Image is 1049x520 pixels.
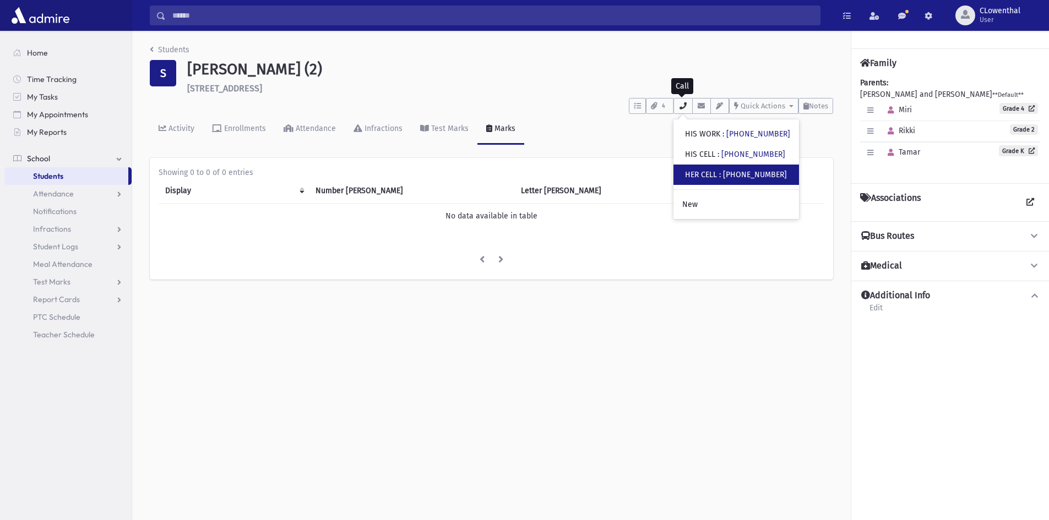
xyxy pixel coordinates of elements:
[999,103,1038,114] a: Grade 4
[222,124,266,133] div: Enrollments
[4,326,132,343] a: Teacher Schedule
[33,242,78,251] span: Student Logs
[883,126,915,135] span: Rikki
[646,98,673,114] button: 4
[27,154,50,163] span: School
[1020,193,1040,212] a: View all Associations
[33,294,80,304] span: Report Cards
[883,147,920,157] span: Tamar
[685,128,790,140] div: HIS WORK
[345,114,411,145] a: Infractions
[869,302,883,321] a: Edit
[809,102,828,110] span: Notes
[860,78,888,87] b: Parents:
[685,169,787,180] div: HER CELL
[150,44,189,60] nav: breadcrumb
[429,124,469,133] div: Test Marks
[159,167,824,178] div: Showing 0 to 0 of 0 entries
[33,330,95,340] span: Teacher Schedule
[187,60,833,79] h1: [PERSON_NAME] (2)
[719,170,721,179] span: :
[671,78,693,94] div: Call
[187,83,833,94] h6: [STREET_ADDRESS]
[861,260,902,272] h4: Medical
[673,194,799,215] a: New
[860,231,1040,242] button: Bus Routes
[309,178,514,204] th: Number Mark
[4,291,132,308] a: Report Cards
[741,102,785,110] span: Quick Actions
[27,110,88,119] span: My Appointments
[980,7,1020,15] span: CLowenthal
[4,220,132,238] a: Infractions
[166,6,820,25] input: Search
[275,114,345,145] a: Attendance
[33,171,63,181] span: Students
[685,149,785,160] div: HIS CELL
[4,123,132,141] a: My Reports
[883,105,912,114] span: Miri
[860,58,896,68] h4: Family
[659,101,668,111] span: 4
[362,124,403,133] div: Infractions
[726,129,790,139] a: [PHONE_NUMBER]
[861,231,914,242] h4: Bus Routes
[722,129,724,139] span: :
[514,178,692,204] th: Letter Mark
[4,150,132,167] a: School
[293,124,336,133] div: Attendance
[159,178,309,204] th: Display
[27,74,77,84] span: Time Tracking
[150,114,203,145] a: Activity
[33,189,74,199] span: Attendance
[723,170,787,179] a: [PHONE_NUMBER]
[999,145,1038,156] a: Grade K
[860,260,1040,272] button: Medical
[4,202,132,220] a: Notifications
[4,255,132,273] a: Meal Attendance
[980,15,1020,24] span: User
[150,45,189,54] a: Students
[27,48,48,58] span: Home
[27,92,58,102] span: My Tasks
[203,114,275,145] a: Enrollments
[9,4,72,26] img: AdmirePro
[166,124,194,133] div: Activity
[4,70,132,88] a: Time Tracking
[33,312,80,322] span: PTC Schedule
[4,44,132,62] a: Home
[4,88,132,106] a: My Tasks
[477,114,524,145] a: Marks
[729,98,798,114] button: Quick Actions
[4,167,128,185] a: Students
[33,224,71,234] span: Infractions
[33,277,70,287] span: Test Marks
[861,290,930,302] h4: Additional Info
[150,60,176,86] div: S
[798,98,833,114] button: Notes
[4,185,132,202] a: Attendance
[27,127,67,137] span: My Reports
[4,308,132,326] a: PTC Schedule
[33,259,93,269] span: Meal Attendance
[4,273,132,291] a: Test Marks
[492,124,515,133] div: Marks
[159,203,824,228] td: No data available in table
[411,114,477,145] a: Test Marks
[718,150,719,159] span: :
[721,150,785,159] a: [PHONE_NUMBER]
[4,238,132,255] a: Student Logs
[860,290,1040,302] button: Additional Info
[33,206,77,216] span: Notifications
[860,77,1040,174] div: [PERSON_NAME] and [PERSON_NAME]
[4,106,132,123] a: My Appointments
[1010,124,1038,135] span: Grade 2
[860,193,921,212] h4: Associations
